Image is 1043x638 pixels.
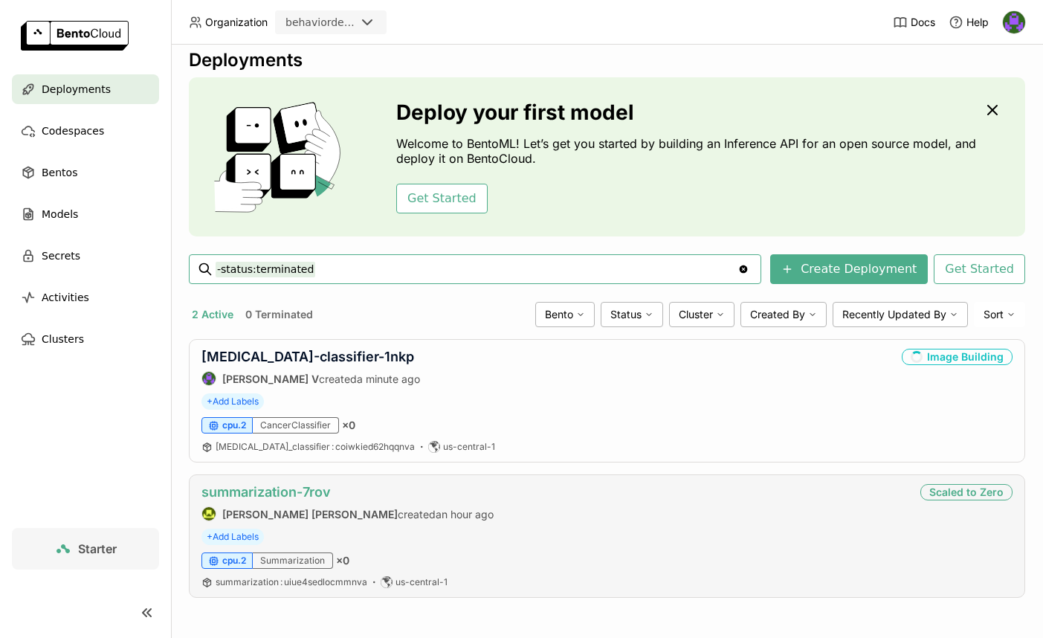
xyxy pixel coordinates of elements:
div: Created By [740,302,827,327]
a: Activities [12,283,159,312]
input: Search [216,257,737,281]
div: Help [949,15,989,30]
a: Bentos [12,158,159,187]
span: Sort [984,308,1004,321]
span: Starter [78,541,117,556]
div: Image Building [902,349,1013,365]
span: cpu.2 [222,419,246,431]
a: [MEDICAL_DATA]-classifier-1nkp [201,349,414,364]
div: Status [601,302,663,327]
span: Activities [42,289,89,306]
a: Models [12,199,159,229]
img: cover onboarding [201,101,361,213]
button: Get Started [934,254,1025,284]
span: summarization uiue4sedlocmmnva [216,576,367,587]
span: Docs [911,16,935,29]
div: Cluster [669,302,734,327]
img: Gautham V [202,372,216,385]
span: Deployments [42,80,111,98]
a: summarization:uiue4sedlocmmnva [216,576,367,588]
button: 2 Active [189,305,236,324]
h3: Deploy your first model [396,100,984,124]
div: Scaled to Zero [920,484,1013,500]
i: loading [911,351,923,363]
span: : [280,576,282,587]
span: Codespaces [42,122,104,140]
span: Models [42,205,78,223]
span: Cluster [679,308,713,321]
img: Jian Shen Yap [202,507,216,521]
svg: Clear value [737,263,749,275]
span: us-central-1 [443,441,495,453]
div: Bento [535,302,595,327]
strong: [PERSON_NAME] V [222,373,319,385]
span: +Add Labels [201,529,264,545]
div: CancerClassifier [253,417,339,434]
div: Summarization [253,552,333,569]
span: Status [610,308,642,321]
span: Bento [545,308,573,321]
span: us-central-1 [395,576,448,588]
strong: [PERSON_NAME] [PERSON_NAME] [222,508,398,521]
a: summarization-7rov [201,484,331,500]
span: Secrets [42,247,80,265]
a: [MEDICAL_DATA]_classifier:coiwkied62hqqnva [216,441,415,453]
div: Sort [974,302,1025,327]
span: Clusters [42,330,84,348]
span: [MEDICAL_DATA]_classifier coiwkied62hqqnva [216,441,415,452]
a: Clusters [12,324,159,354]
a: Docs [893,15,935,30]
p: Welcome to BentoML! Let’s get you started by building an Inference API for an open source model, ... [396,136,984,166]
span: × 0 [336,554,349,567]
input: Selected behaviordelta. [357,16,358,30]
span: cpu.2 [222,555,246,567]
button: Get Started [396,184,488,213]
span: a minute ago [357,373,420,385]
button: 0 Terminated [242,305,316,324]
span: Bentos [42,164,77,181]
div: Recently Updated By [833,302,968,327]
button: Create Deployment [770,254,928,284]
a: Codespaces [12,116,159,146]
span: Help [966,16,989,29]
a: Starter [12,528,159,570]
div: created [201,371,420,386]
span: × 0 [342,419,355,432]
div: Deployments [189,49,1025,71]
img: Gautham V [1003,11,1025,33]
div: behaviordelta [285,15,355,30]
span: Recently Updated By [842,308,946,321]
span: : [332,441,334,452]
span: Created By [750,308,805,321]
a: Deployments [12,74,159,104]
a: Secrets [12,241,159,271]
span: an hour ago [436,508,494,521]
img: logo [21,21,129,51]
div: created [201,506,494,521]
span: +Add Labels [201,393,264,410]
span: Organization [205,16,268,29]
